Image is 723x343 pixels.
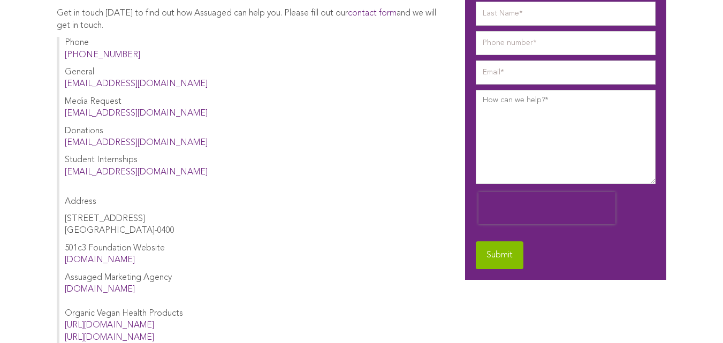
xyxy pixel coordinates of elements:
[65,184,444,208] p: Address
[65,125,444,149] p: Donations
[65,285,135,294] a: [DOMAIN_NAME]
[65,66,444,90] p: General
[476,31,656,55] input: Phone number*
[476,241,523,269] input: Submit
[65,333,154,342] a: [URL][DOMAIN_NAME]
[65,80,208,88] a: [EMAIL_ADDRESS][DOMAIN_NAME]
[65,168,208,177] a: [EMAIL_ADDRESS][DOMAIN_NAME]
[65,96,444,120] p: Media Request
[65,37,444,61] p: Phone
[478,192,615,224] iframe: reCAPTCHA
[348,9,397,18] a: contact form
[476,60,656,85] input: Email*
[65,109,208,118] a: [EMAIL_ADDRESS][DOMAIN_NAME]
[476,2,656,26] input: Last Name*
[57,7,444,32] p: Get in touch [DATE] to find out how Assuaged can help you. Please fill out our and we will get in...
[65,321,154,330] a: [URL][DOMAIN_NAME]
[65,154,444,178] p: Student Internships
[669,292,723,343] iframe: Chat Widget
[65,242,444,266] p: 501c3 Foundation Website
[65,213,444,237] p: [STREET_ADDRESS] [GEOGRAPHIC_DATA]-0400
[65,256,135,264] a: [DOMAIN_NAME]
[65,139,208,147] a: [EMAIL_ADDRESS][DOMAIN_NAME]
[65,51,140,59] a: [PHONE_NUMBER]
